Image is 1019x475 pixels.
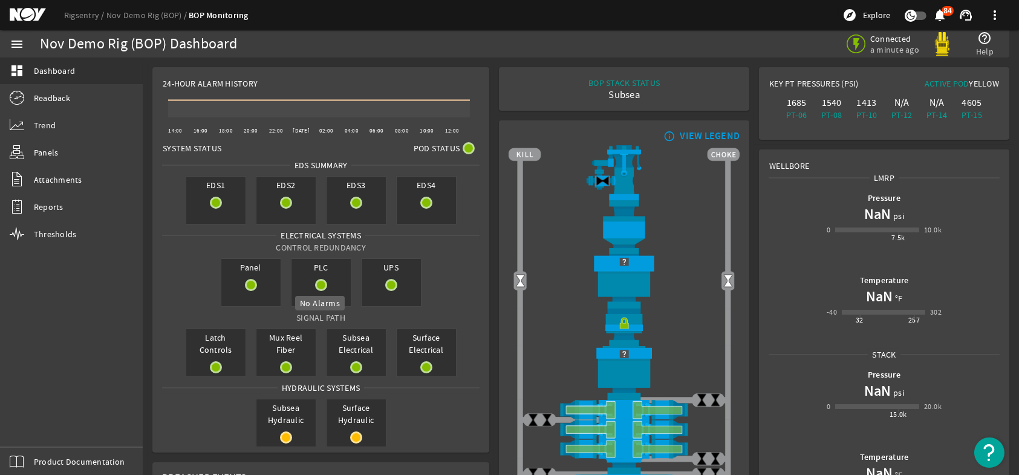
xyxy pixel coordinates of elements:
div: N/A [922,97,952,109]
a: Nov Demo Rig (BOP) [106,10,189,21]
span: EDS3 [327,177,386,194]
h1: NaN [866,287,893,306]
span: Subsea Electrical [327,329,386,358]
div: VIEW LEGEND [680,130,740,142]
text: 10:00 [420,127,434,134]
span: Attachments [34,174,82,186]
div: PT-08 [816,109,847,121]
mat-icon: notifications [933,8,948,22]
div: 15.0k [890,408,907,421]
div: 10.0k [924,224,942,236]
span: Signal Path [296,312,345,323]
span: Reports [34,201,63,213]
text: 14:00 [169,127,183,134]
div: 0 [827,224,830,236]
div: 7.5k [891,232,905,244]
span: Surface Electrical [397,329,456,358]
span: EDS4 [397,177,456,194]
h1: NaN [864,205,891,224]
b: Temperature [860,451,909,463]
text: 18:00 [219,127,233,134]
span: Electrical Systems [276,229,365,241]
span: Thresholds [34,228,77,240]
span: 24-Hour Alarm History [163,77,258,90]
text: 08:00 [395,127,409,134]
span: EDS1 [186,177,246,194]
img: Unknown.png [509,346,740,361]
div: Subsea [588,89,660,101]
img: BopBodyShearBottom.png [509,459,740,474]
mat-icon: info_outline [661,131,676,141]
img: RiserAdapter.png [509,145,740,200]
div: -40 [827,306,837,318]
img: Unknown.png [509,254,740,269]
a: BOP Monitoring [189,10,249,21]
img: Yellowpod.svg [930,32,954,56]
img: ValveClose.png [526,413,540,427]
div: 4605 [957,97,987,109]
img: RiserConnectorLock.png [509,309,740,347]
div: PT-14 [922,109,952,121]
span: Yellow [969,78,999,89]
span: Panel [221,259,281,276]
img: FlexJoint.png [509,200,740,254]
div: Nov Demo Rig (BOP) Dashboard [40,38,237,50]
img: Valve2Open.png [513,274,527,287]
text: 12:00 [445,127,459,134]
span: Product Documentation [34,456,125,468]
div: PT-10 [851,109,882,121]
span: Subsea Hydraulic [256,399,316,428]
div: PT-12 [887,109,917,121]
a: Rigsentry [64,10,106,21]
b: Pressure [868,369,900,381]
span: System Status [163,142,221,154]
div: N/A [887,97,917,109]
span: Help [976,45,994,57]
span: LMRP [870,172,899,184]
div: BOP STACK STATUS [588,77,660,89]
div: Key PT Pressures (PSI) [769,77,884,94]
div: PT-15 [957,109,987,121]
span: Surface Hydraulic [327,399,386,428]
b: Pressure [868,192,900,204]
span: PLC [291,259,351,276]
text: 02:00 [319,127,333,134]
img: Valve2Open.png [721,274,735,287]
span: EDS SUMMARY [290,159,352,171]
span: EDS2 [256,177,316,194]
span: Dashboard [34,65,75,77]
div: PT-06 [781,109,812,121]
img: ShearRamOpen.png [509,420,740,439]
div: 257 [908,314,920,326]
img: ShearRamOpen.png [509,400,740,419]
mat-icon: explore [842,8,857,22]
text: 16:00 [194,127,207,134]
img: UpperAnnular.png [509,254,740,309]
span: UPS [362,259,421,276]
img: LowerAnnular.png [509,346,740,400]
span: Pod Status [414,142,460,154]
text: 22:00 [269,127,283,134]
div: 1413 [851,97,882,109]
span: Panels [34,146,59,159]
text: 04:00 [345,127,359,134]
span: Hydraulic Systems [278,382,364,394]
span: Mux Reel Fiber [256,329,316,358]
span: Connected [870,33,922,44]
img: ValveClose.png [540,413,554,427]
span: Readback [34,92,70,104]
mat-icon: menu [10,37,24,51]
img: ValveClose.png [695,452,709,466]
img: ValveClose.png [709,393,723,407]
div: 302 [930,306,942,318]
h1: NaN [864,381,891,401]
div: 20.0k [924,401,942,413]
span: Latch Controls [186,329,246,358]
button: Open Resource Center [974,437,1004,468]
mat-icon: dashboard [10,64,24,78]
text: [DATE] [293,127,310,134]
mat-icon: support_agent [959,8,973,22]
span: psi [891,210,904,222]
span: Trend [34,119,56,131]
div: 1685 [781,97,812,109]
